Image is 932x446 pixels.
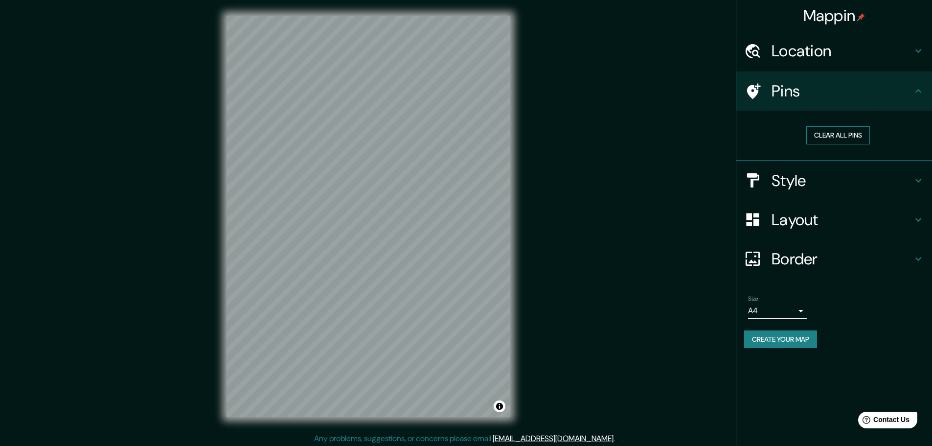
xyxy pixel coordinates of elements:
label: Size [748,294,758,303]
h4: Pins [772,81,912,101]
div: Location [736,31,932,70]
h4: Location [772,41,912,61]
div: Border [736,239,932,279]
button: Create your map [744,330,817,349]
div: . [615,433,616,445]
div: Style [736,161,932,200]
h4: Mappin [803,6,865,25]
a: [EMAIL_ADDRESS][DOMAIN_NAME] [493,433,614,444]
h4: Border [772,249,912,269]
h4: Style [772,171,912,190]
div: . [616,433,618,445]
h4: Layout [772,210,912,230]
div: Layout [736,200,932,239]
div: Pins [736,71,932,111]
canvas: Map [227,16,510,417]
p: Any problems, suggestions, or concerns please email . [314,433,615,445]
button: Toggle attribution [494,400,505,412]
div: A4 [748,303,807,319]
iframe: Help widget launcher [845,408,921,435]
img: pin-icon.png [857,13,865,21]
button: Clear all pins [806,126,870,144]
